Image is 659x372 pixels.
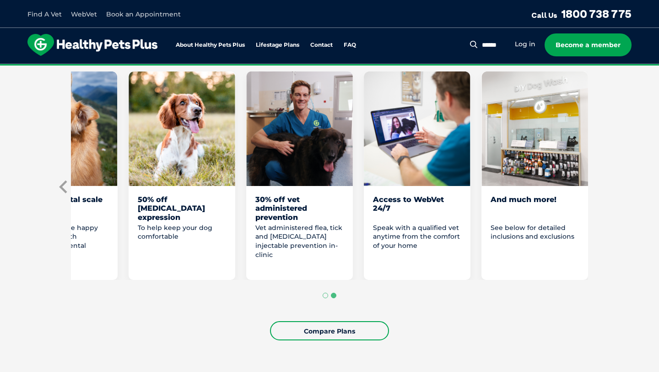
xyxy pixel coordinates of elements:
[71,291,588,300] ul: Select a slide to show
[491,224,579,241] p: See below for detailed inclusions and exclusions
[364,71,470,279] li: 7 of 8
[481,71,588,279] li: 8 of 8
[373,224,461,251] p: Speak with a qualified vet anytime from the comfort of your home
[176,42,245,48] a: About Healthy Pets Plus
[531,11,557,20] span: Call Us
[255,195,344,222] div: 30% off vet administered prevention
[138,195,226,222] div: 50% off [MEDICAL_DATA] expression
[246,71,353,279] li: 6 of 8
[57,180,71,194] button: Previous slide
[255,224,344,259] p: Vet administered flea, tick and [MEDICAL_DATA] injectable prevention in-clinic
[27,10,62,18] a: Find A Vet
[129,71,235,279] li: 5 of 8
[71,10,97,18] a: WebVet
[531,7,632,21] a: Call Us1800 738 775
[256,42,299,48] a: Lifestage Plans
[138,224,226,241] p: To help keep your dog comfortable
[106,10,181,18] a: Book an Appointment
[491,195,579,222] div: And much more!
[270,321,389,340] a: Compare Plans
[468,40,480,49] button: Search
[344,42,356,48] a: FAQ
[310,42,333,48] a: Contact
[515,40,535,49] a: Log in
[27,34,157,56] img: hpp-logo
[545,33,632,56] a: Become a member
[323,293,328,298] button: Go to page 1
[373,195,461,222] div: Access to WebVet 24/7
[331,293,336,298] button: Go to page 2
[159,64,501,72] span: Proactive, preventative wellness program designed to keep your pet healthier and happier for longer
